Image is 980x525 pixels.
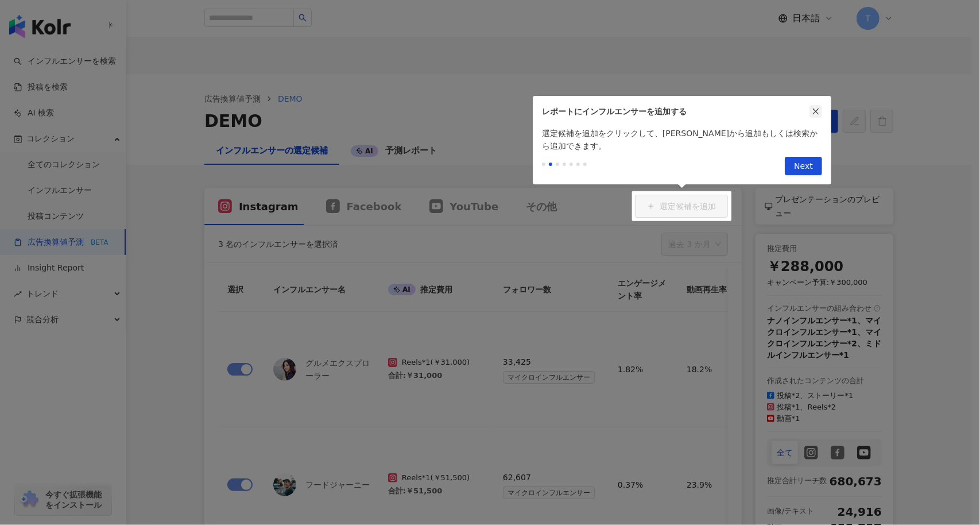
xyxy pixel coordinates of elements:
div: レポートにインフルエンサーを追加する [542,105,809,118]
div: 選定候補を追加をクリックして、[PERSON_NAME]から追加もしくは検索から追加できます。 [533,127,831,152]
span: close [812,107,820,115]
span: Next [794,157,813,176]
button: Next [785,157,822,175]
button: close [809,105,822,118]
